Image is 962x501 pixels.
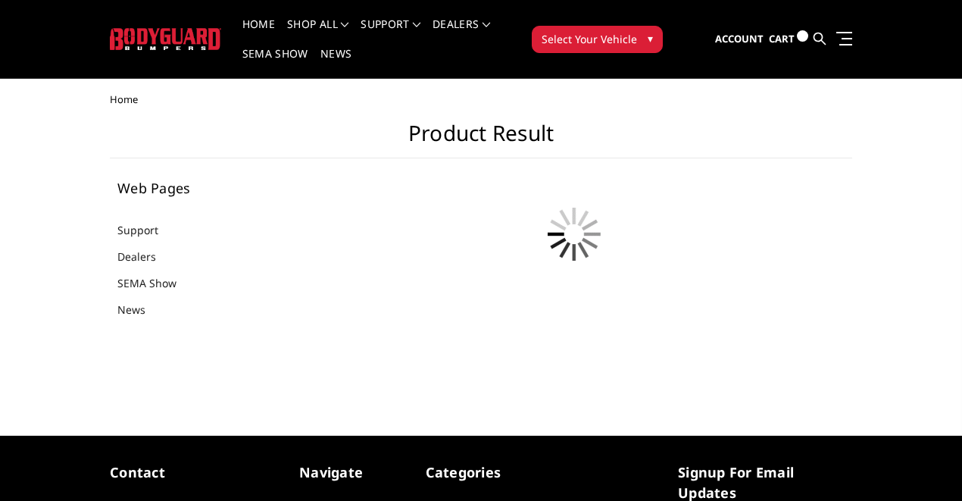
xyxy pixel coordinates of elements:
span: ▾ [648,30,653,46]
span: Cart [769,32,795,45]
button: Select Your Vehicle [532,26,663,53]
a: shop all [287,19,348,49]
h5: Navigate [299,462,411,483]
a: Home [242,19,275,49]
h5: Web Pages [117,181,288,195]
span: Select Your Vehicle [542,31,637,47]
h5: contact [110,462,284,483]
a: Cart [769,18,808,60]
a: News [117,302,164,318]
a: Dealers [433,19,490,49]
span: Home [110,92,138,106]
a: Support [117,222,177,238]
a: Support [361,19,420,49]
span: Account [715,32,764,45]
a: SEMA Show [117,275,195,291]
a: Account [715,19,764,60]
a: News [320,49,351,78]
a: SEMA Show [242,49,308,78]
img: BODYGUARD BUMPERS [110,28,221,50]
h1: Product Result [110,121,852,158]
a: Dealers [117,249,175,265]
h5: Categories [426,462,537,483]
img: preloader.gif [536,196,612,272]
